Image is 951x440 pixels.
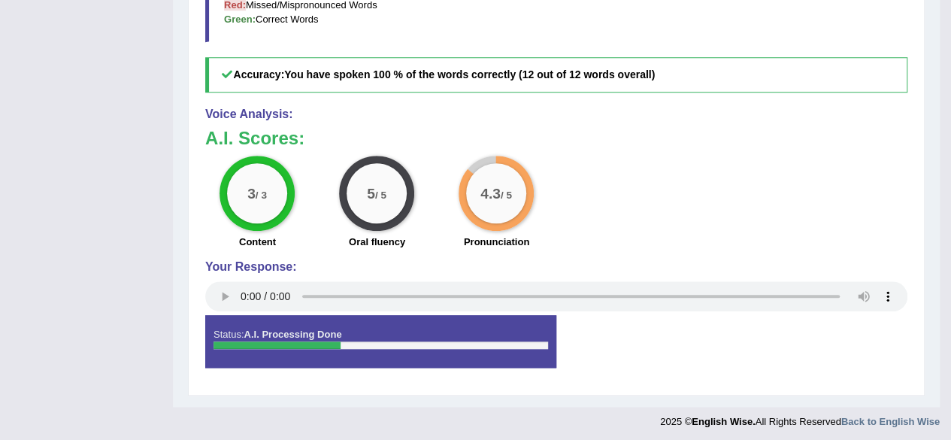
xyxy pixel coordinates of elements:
small: / 5 [375,190,386,201]
strong: English Wise. [692,416,755,427]
big: 4.3 [481,185,501,202]
big: 3 [248,185,256,202]
small: / 5 [501,190,512,201]
div: 2025 © All Rights Reserved [660,407,940,429]
label: Oral fluency [349,235,405,249]
div: Status: [205,315,556,368]
b: Green: [224,14,256,25]
big: 5 [368,185,376,202]
label: Content [239,235,276,249]
h5: Accuracy: [205,57,907,93]
b: You have spoken 100 % of the words correctly (12 out of 12 words overall) [284,68,655,80]
h4: Voice Analysis: [205,108,907,121]
label: Pronunciation [464,235,529,249]
strong: A.I. Processing Done [244,329,341,340]
a: Back to English Wise [841,416,940,427]
b: A.I. Scores: [205,128,304,148]
h4: Your Response: [205,260,907,274]
small: / 3 [256,190,267,201]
